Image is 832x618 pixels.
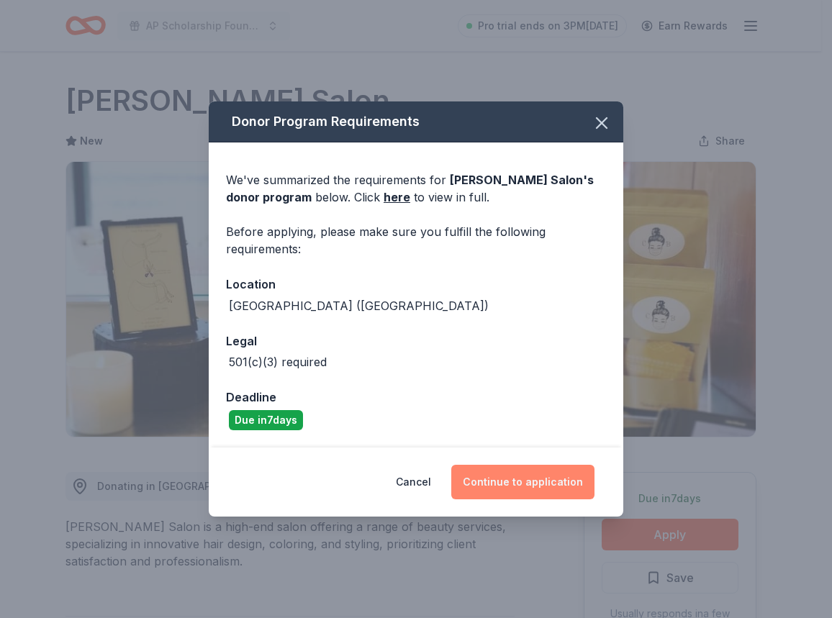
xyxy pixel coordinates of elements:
[226,332,606,350] div: Legal
[451,465,594,499] button: Continue to application
[226,223,606,258] div: Before applying, please make sure you fulfill the following requirements:
[226,171,606,206] div: We've summarized the requirements for below. Click to view in full.
[396,465,431,499] button: Cancel
[384,188,410,206] a: here
[209,101,623,142] div: Donor Program Requirements
[226,275,606,294] div: Location
[229,410,303,430] div: Due in 7 days
[229,353,327,371] div: 501(c)(3) required
[229,297,489,314] div: [GEOGRAPHIC_DATA] ([GEOGRAPHIC_DATA])
[226,388,606,406] div: Deadline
